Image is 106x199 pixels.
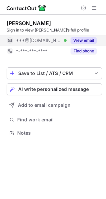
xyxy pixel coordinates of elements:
span: Find work email [17,117,99,123]
button: save-profile-one-click [7,67,102,79]
button: Add to email campaign [7,99,102,111]
button: AI write personalized message [7,83,102,95]
span: AI write personalized message [18,87,89,92]
button: Reveal Button [71,48,97,54]
span: Notes [17,130,99,136]
div: [PERSON_NAME] [7,20,51,27]
span: Add to email campaign [18,102,71,108]
img: ContactOut v5.3.10 [7,4,46,12]
button: Find work email [7,115,102,124]
button: Notes [7,128,102,138]
div: Save to List / ATS / CRM [18,71,90,76]
button: Reveal Button [71,37,97,44]
div: Sign in to view [PERSON_NAME]’s full profile [7,27,102,33]
span: ***@[DOMAIN_NAME] [16,37,62,43]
